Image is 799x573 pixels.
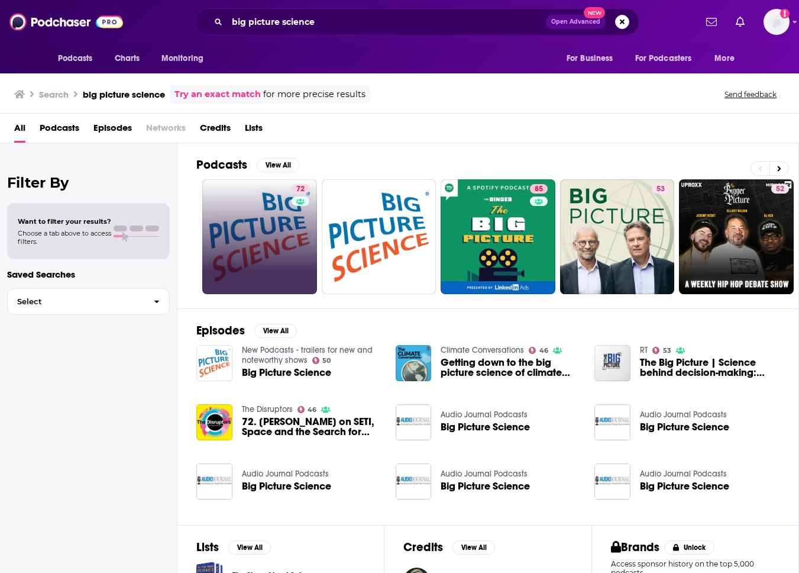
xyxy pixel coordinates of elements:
[292,184,309,194] a: 72
[567,50,613,67] span: For Business
[39,89,69,100] h3: Search
[635,50,692,67] span: For Podcasters
[441,345,524,355] a: Climate Conversations
[530,184,548,194] a: 85
[594,345,630,381] img: The Big Picture | Science behind decision-making: From vaccines to Afghanistan
[242,481,331,491] span: Big Picture Science
[196,323,245,338] h2: Episodes
[396,463,432,500] img: Big Picture Science
[764,9,790,35] button: Show profile menu
[196,463,232,500] img: Big Picture Science
[441,358,580,378] a: Getting down to the big picture science of climate change
[714,50,735,67] span: More
[627,47,709,70] button: open menu
[174,88,261,101] a: Try an exact match
[652,347,671,354] a: 53
[396,345,432,381] img: Getting down to the big picture science of climate change
[83,89,165,100] h3: big picture science
[611,540,660,555] h2: Brands
[195,8,639,36] div: Search podcasts, credits, & more...
[7,288,170,315] button: Select
[202,179,317,294] a: 72
[58,50,93,67] span: Podcasts
[640,345,648,355] a: RT
[50,47,108,70] button: open menu
[780,9,790,18] svg: Add a profile image
[721,89,780,99] button: Send feedback
[403,540,443,555] h2: Credits
[196,323,297,338] a: EpisodesView All
[441,469,528,479] a: Audio Journal Podcasts
[242,368,331,378] a: Big Picture Science
[640,481,729,491] a: Big Picture Science
[9,11,123,33] img: Podchaser - Follow, Share and Rate Podcasts
[776,184,784,195] span: 52
[771,184,789,194] a: 52
[535,184,543,195] span: 85
[18,217,111,226] span: Want to filter your results?
[196,540,219,555] h2: Lists
[663,348,671,353] span: 53
[594,463,630,500] img: Big Picture Science
[254,324,297,338] button: View All
[7,269,170,280] p: Saved Searches
[652,184,669,194] a: 53
[546,15,606,29] button: Open AdvancedNew
[263,88,365,101] span: for more precise results
[640,422,729,432] a: Big Picture Science
[14,118,25,143] span: All
[196,345,232,381] img: Big Picture Science
[242,404,293,414] a: The Disruptors
[18,229,111,246] span: Choose a tab above to access filters.
[312,357,331,364] a: 50
[396,404,432,440] img: Big Picture Science
[296,184,305,195] span: 72
[640,358,779,378] span: The Big Picture | Science behind decision-making: From vaccines to [GEOGRAPHIC_DATA]
[93,118,132,143] a: Episodes
[441,179,555,294] a: 85
[308,407,316,413] span: 46
[196,157,299,172] a: PodcastsView All
[640,469,727,479] a: Audio Journal Podcasts
[560,179,675,294] a: 53
[441,481,530,491] a: Big Picture Science
[8,298,144,305] span: Select
[403,540,495,555] a: CreditsView All
[529,347,548,354] a: 46
[584,7,605,18] span: New
[146,118,186,143] span: Networks
[441,422,530,432] a: Big Picture Science
[242,417,381,437] a: 72. Seth Shostak on SETI, Space and the Search for Extraterrestrial Life | Big Picture Science
[200,118,231,143] a: Credits
[196,404,232,440] a: 72. Seth Shostak on SETI, Space and the Search for Extraterrestrial Life | Big Picture Science
[40,118,79,143] a: Podcasts
[322,358,331,363] span: 50
[679,179,794,294] a: 52
[161,50,203,67] span: Monitoring
[196,157,247,172] h2: Podcasts
[594,404,630,440] img: Big Picture Science
[764,9,790,35] img: User Profile
[245,118,263,143] a: Lists
[551,19,600,25] span: Open Advanced
[196,540,271,555] a: ListsView All
[701,12,722,32] a: Show notifications dropdown
[297,406,317,413] a: 46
